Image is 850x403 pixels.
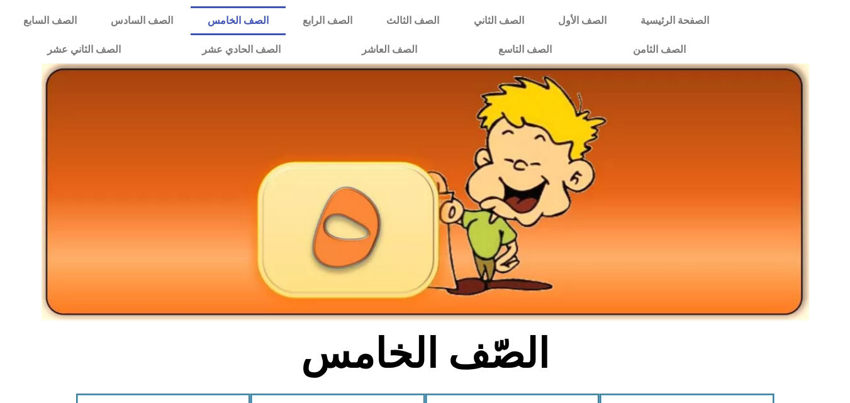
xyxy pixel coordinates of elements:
[541,6,624,35] a: الصف الأول
[217,329,633,378] h2: الصّف الخامس
[94,6,190,35] a: الصف السادس
[369,6,456,35] a: الصف الثالث
[624,6,726,35] a: الصفحة الرئيسية
[6,35,161,64] a: الصف الثاني عشر
[161,35,321,64] a: الصف الحادي عشر
[6,6,94,35] a: الصف السابع
[457,35,592,64] a: الصف التاسع
[321,35,457,64] a: الصف العاشر
[286,6,369,35] a: الصف الرابع
[457,6,541,35] a: الصف الثاني
[191,6,286,35] a: الصف الخامس
[592,35,726,64] a: الصف الثامن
